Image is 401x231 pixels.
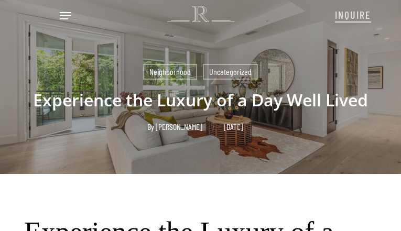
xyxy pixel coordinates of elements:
a: INQUIRE [335,3,371,25]
span: INQUIRE [335,8,371,21]
a: Neighborhood [143,64,197,80]
span: By [147,123,154,130]
a: Uncategorized [203,64,258,80]
h1: Experience the Luxury of a Day Well Lived [24,80,377,120]
span: [DATE] [213,123,254,130]
a: [PERSON_NAME] [156,122,202,131]
a: Navigation Menu [60,10,71,21]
